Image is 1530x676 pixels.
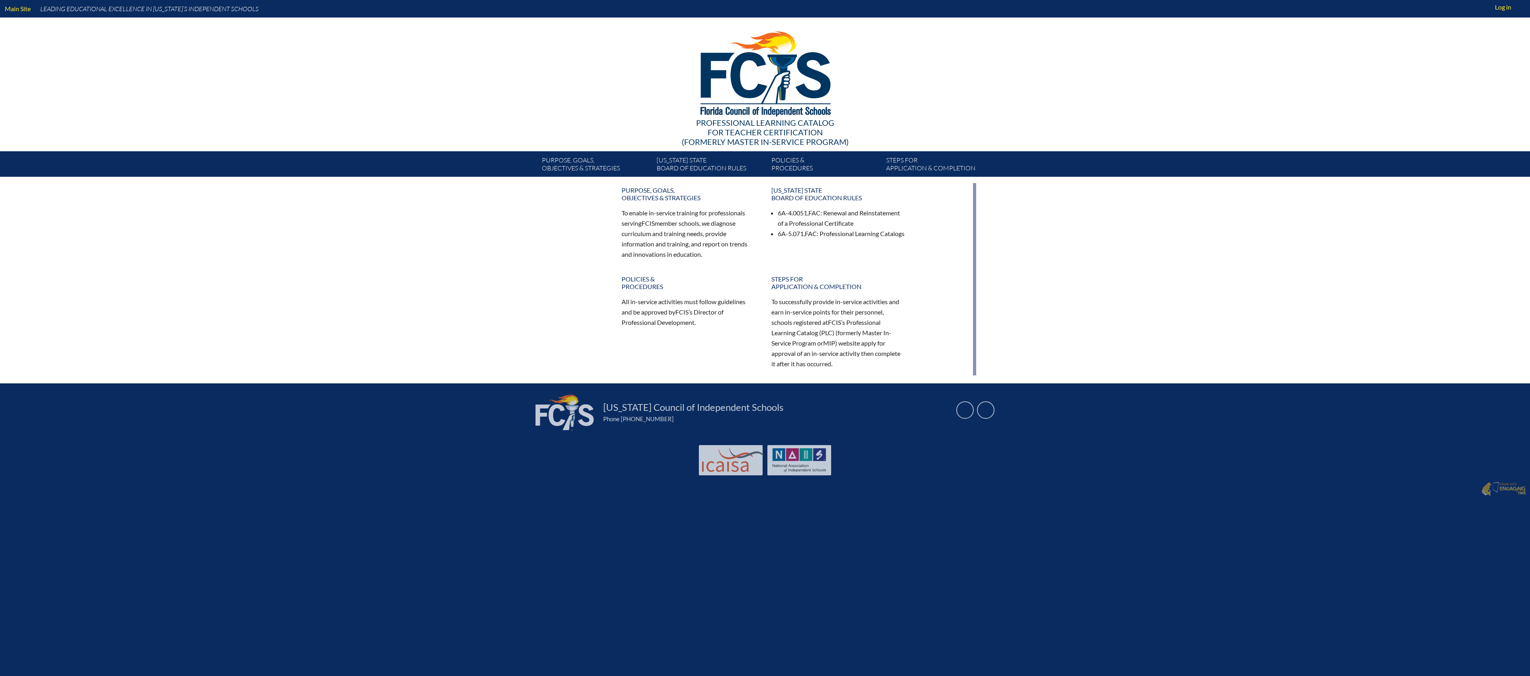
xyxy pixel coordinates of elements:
p: All in-service activities must follow guidelines and be approved by ’s Director of Professional D... [622,297,755,328]
p: To enable in-service training for professionals serving member schools, we diagnose curriculum an... [622,208,755,259]
img: Int'l Council Advancing Independent School Accreditation logo [702,448,763,472]
a: Main Site [2,3,34,14]
span: FCIS [828,318,841,326]
img: NAIS Logo [773,448,826,472]
img: Engaging - Bring it online [1481,482,1491,496]
a: [US_STATE] StateBoard of Education rules [767,183,910,205]
li: 6A-4.0051, : Renewal and Reinstatement of a Professional Certificate [778,208,905,229]
span: FAC [805,230,817,237]
a: Purpose, goals,objectives & strategies [617,183,760,205]
li: 6A-5.071, : Professional Learning Catalogs [778,229,905,239]
span: for Teacher Certification [708,127,823,137]
img: Engaging - Bring it online [1492,482,1501,493]
img: Engaging - Bring it online [1499,486,1526,496]
a: Policies &Procedures [617,272,760,293]
img: FCISlogo221.eps [683,18,847,126]
a: [US_STATE] StateBoard of Education rules [653,154,768,177]
div: Phone [PHONE_NUMBER] [603,415,947,422]
p: To successfully provide in-service activities and earn in-service points for their personnel, sch... [771,297,905,369]
span: FAC [808,209,820,217]
span: FCIS [675,308,688,316]
img: FCIS_logo_white [535,395,594,430]
span: Log in [1495,2,1511,12]
a: Made with [1478,480,1529,498]
a: Steps forapplication & completion [883,154,998,177]
a: Purpose, goals,objectives & strategies [539,154,653,177]
a: Policies &Procedures [768,154,883,177]
a: Steps forapplication & completion [767,272,910,293]
p: Made with [1499,482,1526,496]
a: [US_STATE] Council of Independent Schools [600,401,787,414]
div: Professional Learning Catalog (formerly Master In-service Program) [535,118,994,147]
span: FCIS [641,219,655,227]
span: PLC [821,329,832,336]
span: MIP [823,339,835,347]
